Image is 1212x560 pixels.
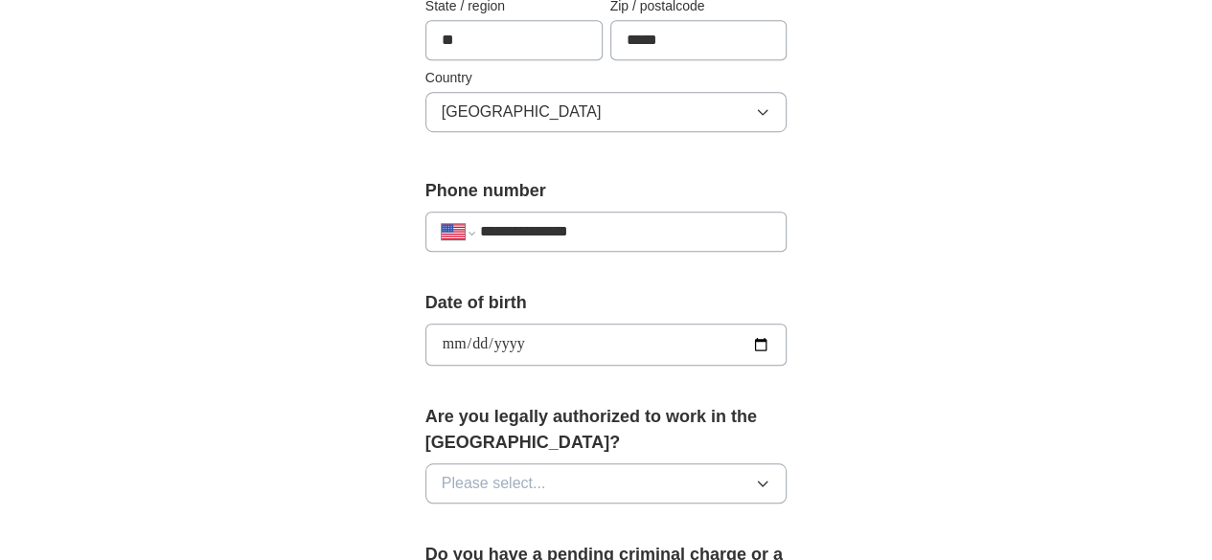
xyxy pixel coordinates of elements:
[425,290,788,316] label: Date of birth
[425,178,788,204] label: Phone number
[425,92,788,132] button: [GEOGRAPHIC_DATA]
[425,404,788,456] label: Are you legally authorized to work in the [GEOGRAPHIC_DATA]?
[442,101,602,123] span: [GEOGRAPHIC_DATA]
[442,472,546,495] span: Please select...
[425,68,788,88] label: Country
[425,463,788,504] button: Please select...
